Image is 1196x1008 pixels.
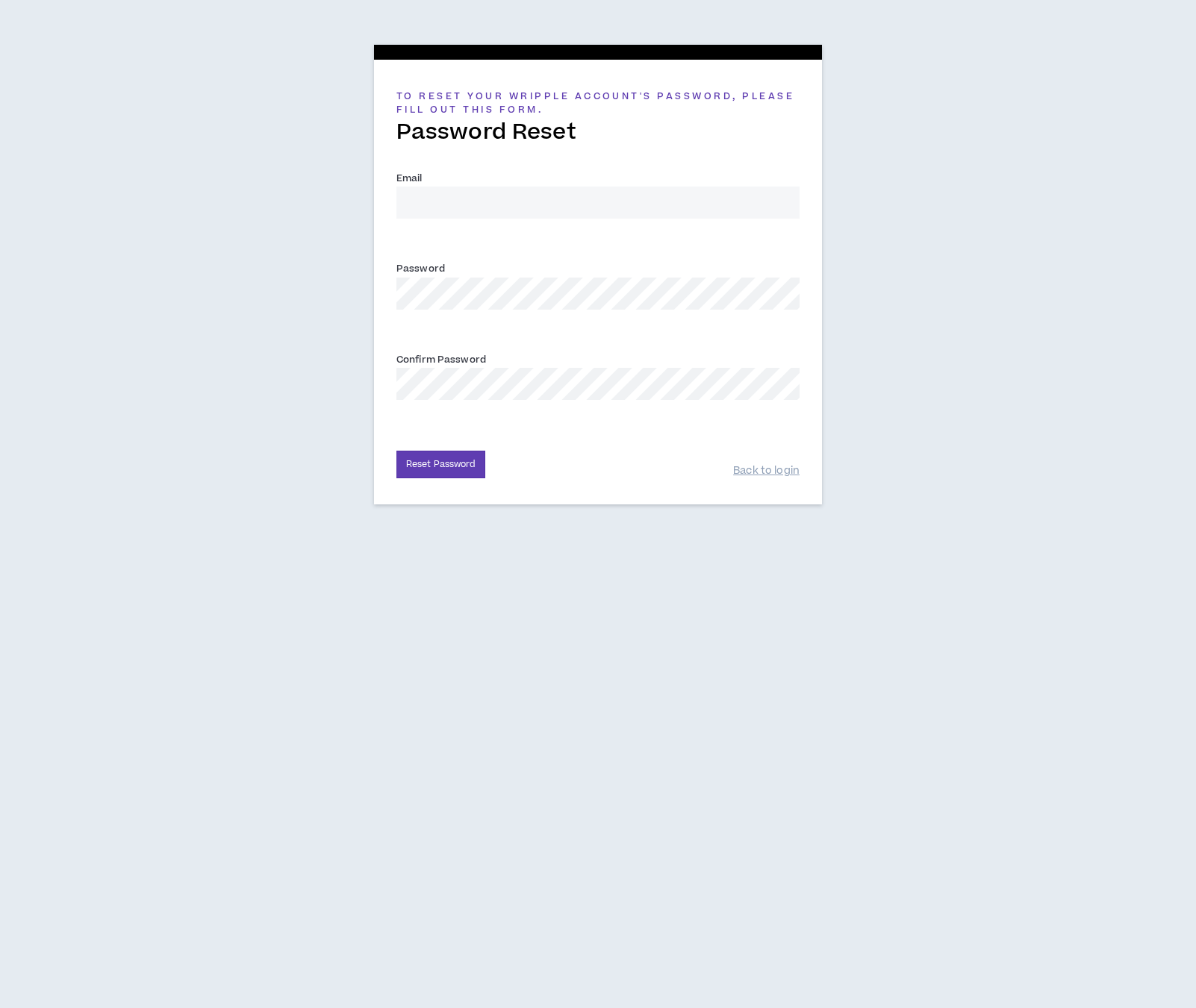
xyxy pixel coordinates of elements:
[396,90,800,116] h5: To reset your Wripple Account's password, please fill out this form.
[396,257,445,275] label: Password
[396,451,485,478] button: Reset Password
[396,166,423,185] label: Email
[396,348,486,366] label: Confirm Password
[733,464,800,478] a: Back to login
[396,116,576,148] span: Password Reset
